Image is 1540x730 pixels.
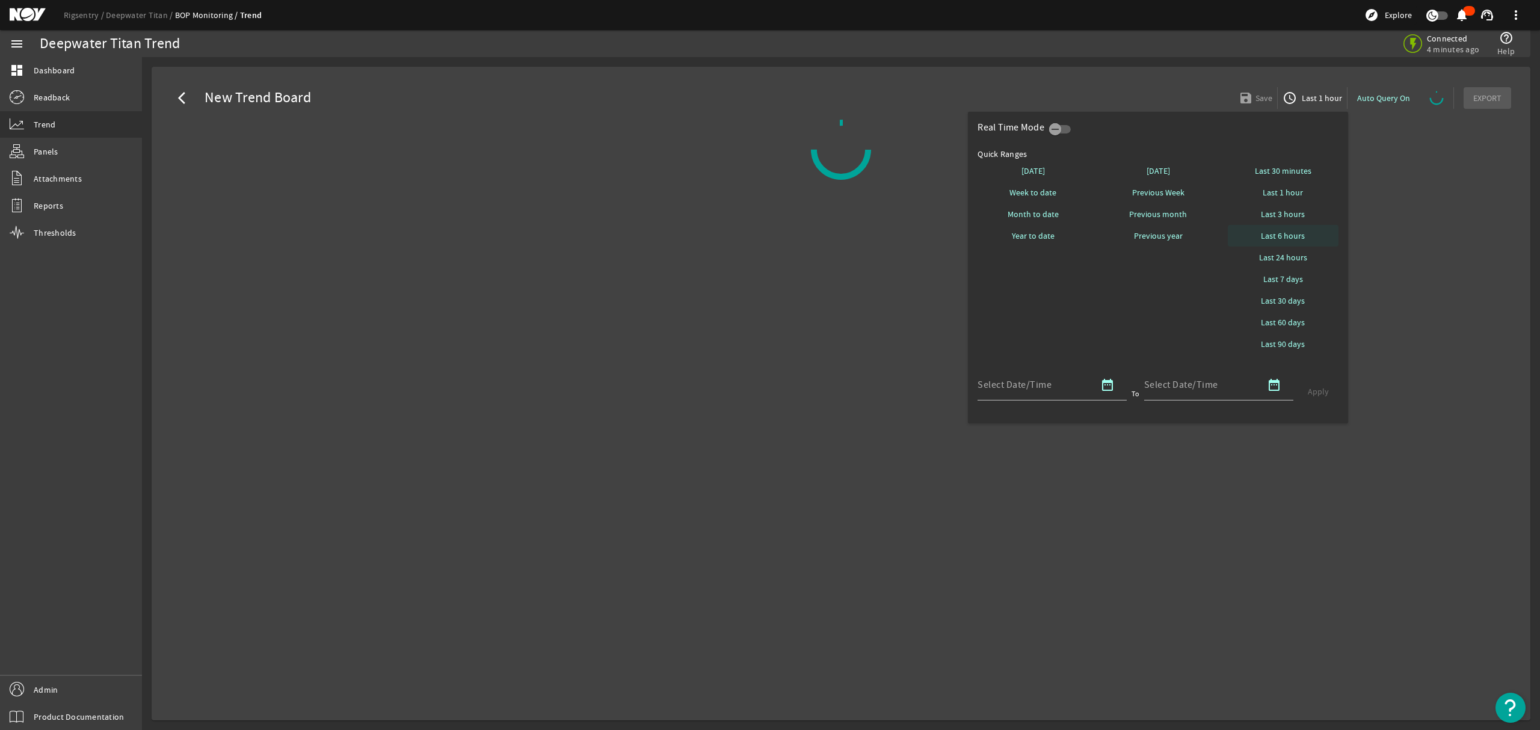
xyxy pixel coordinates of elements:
button: Previous month [1103,203,1213,225]
div: Real Time Mode [978,121,1049,133]
span: Previous year [1134,230,1183,242]
button: Previous year [1103,225,1213,247]
button: Year to date [978,225,1088,247]
button: Last 90 days [1228,333,1338,355]
button: Last 30 minutes [1228,160,1338,182]
button: [DATE] [1103,160,1213,182]
button: Open Resource Center [1495,693,1526,723]
button: Last 60 days [1228,311,1338,333]
button: Last 24 hours [1228,247,1338,268]
button: Last 6 hours [1228,225,1338,247]
span: Last 60 days [1261,316,1305,328]
span: Year to date [1012,230,1055,242]
button: [DATE] [978,160,1088,182]
button: Last 3 hours [1228,203,1338,225]
button: Last 1 hour [1228,182,1338,203]
input: Select Date/Time [978,378,1086,392]
input: Select Date/Time [1144,378,1252,392]
span: Last 90 days [1261,338,1305,350]
div: Quick Ranges [978,148,1338,160]
span: Last 30 days [1261,295,1305,307]
span: Last 30 minutes [1255,165,1311,177]
mat-icon: date_range [1100,378,1115,392]
span: Month to date [1008,208,1059,220]
span: Last 7 days [1263,273,1303,285]
span: Previous month [1129,208,1187,220]
button: Last 7 days [1228,268,1338,290]
span: Week to date [1009,186,1056,198]
button: Last 30 days [1228,290,1338,311]
span: Last 3 hours [1261,208,1305,220]
span: Previous Week [1132,186,1184,198]
button: Week to date [978,182,1088,203]
div: To [1132,388,1139,400]
span: [DATE] [1147,165,1170,177]
mat-icon: date_range [1267,378,1281,392]
button: Previous Week [1103,182,1213,203]
span: [DATE] [1021,165,1045,177]
span: Last 1 hour [1263,186,1303,198]
button: Month to date [978,203,1088,225]
span: Last 6 hours [1261,230,1305,242]
span: Last 24 hours [1259,251,1307,263]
